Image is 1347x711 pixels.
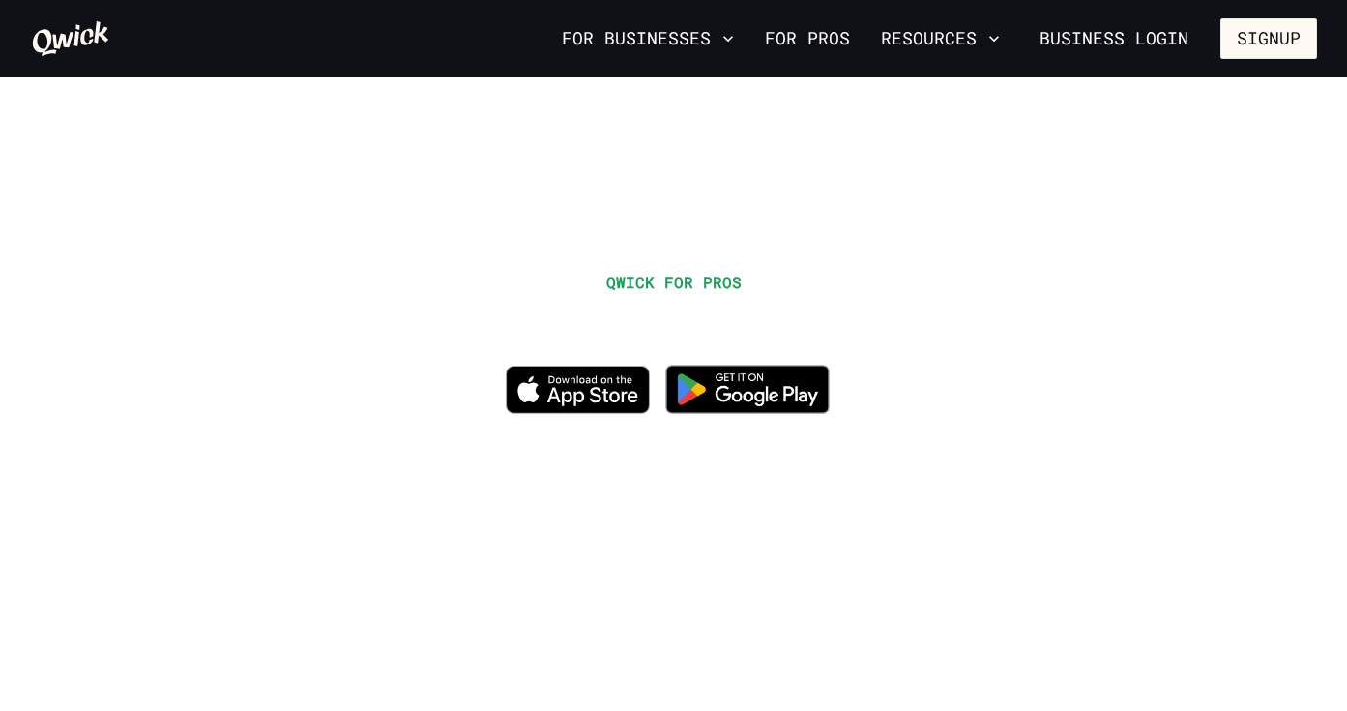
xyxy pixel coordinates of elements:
[757,22,858,55] a: For Pros
[606,272,742,292] span: QWICK FOR PROS
[1023,18,1205,59] a: Business Login
[554,22,742,55] button: For Businesses
[506,398,651,418] a: Download on the App Store
[244,302,1103,345] h1: WORK IN HOSPITALITY, WHENEVER YOU WANT.
[654,353,841,426] img: Get it on Google Play
[1220,18,1317,59] button: Signup
[873,22,1008,55] button: Resources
